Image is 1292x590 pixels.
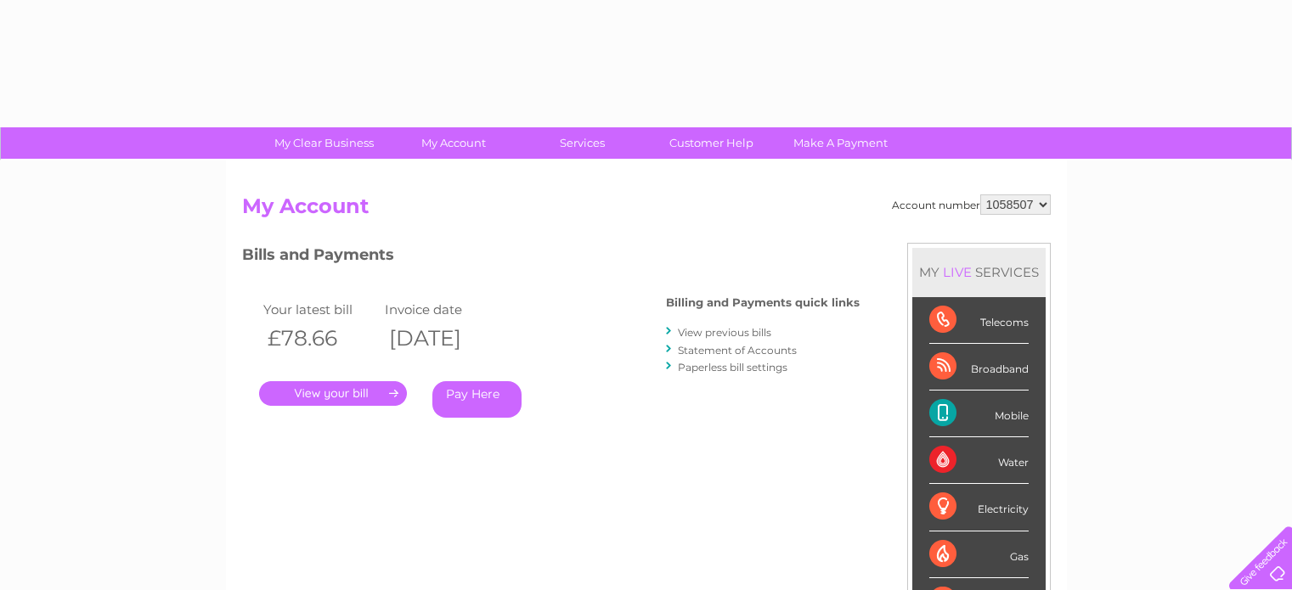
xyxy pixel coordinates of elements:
[254,127,394,159] a: My Clear Business
[259,321,381,356] th: £78.66
[892,194,1051,215] div: Account number
[381,298,503,321] td: Invoice date
[929,391,1029,437] div: Mobile
[929,297,1029,344] div: Telecoms
[381,321,503,356] th: [DATE]
[912,248,1046,296] div: MY SERVICES
[929,344,1029,391] div: Broadband
[929,484,1029,531] div: Electricity
[242,243,860,273] h3: Bills and Payments
[259,298,381,321] td: Your latest bill
[939,264,975,280] div: LIVE
[432,381,522,418] a: Pay Here
[929,437,1029,484] div: Water
[666,296,860,309] h4: Billing and Payments quick links
[383,127,523,159] a: My Account
[259,381,407,406] a: .
[929,531,1029,578] div: Gas
[678,326,771,339] a: View previous bills
[242,194,1051,227] h2: My Account
[678,361,787,374] a: Paperless bill settings
[641,127,781,159] a: Customer Help
[512,127,652,159] a: Services
[770,127,911,159] a: Make A Payment
[678,344,797,357] a: Statement of Accounts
